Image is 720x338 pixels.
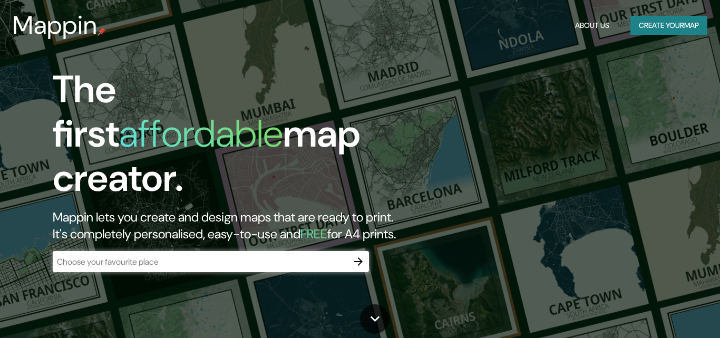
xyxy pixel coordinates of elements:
h5: FREE [300,226,327,242]
button: About Us [571,16,614,35]
input: Choose your favourite place [53,256,348,268]
iframe: Help widget launcher [626,297,708,326]
button: Create yourmap [630,16,707,35]
img: mappin-pin [98,27,106,36]
h1: affordable [119,109,283,158]
h2: Mappin lets you create and design maps that are ready to print. It's completely personalised, eas... [53,209,413,243]
h1: The first map creator. [53,67,413,209]
h3: Mappin [13,11,98,40]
